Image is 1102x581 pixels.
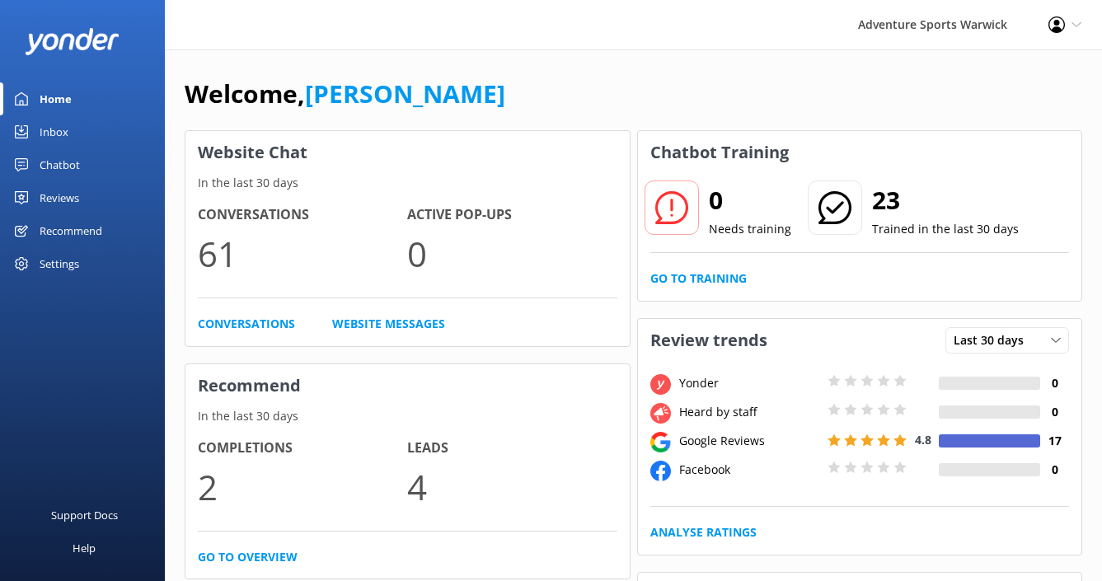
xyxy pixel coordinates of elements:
[709,180,791,220] h2: 0
[1040,432,1069,450] h4: 17
[872,220,1019,238] p: Trained in the last 30 days
[40,148,80,181] div: Chatbot
[198,459,407,514] p: 2
[407,459,617,514] p: 4
[650,523,757,541] a: Analyse Ratings
[407,438,617,459] h4: Leads
[25,28,120,55] img: yonder-white-logo.png
[198,438,407,459] h4: Completions
[407,204,617,226] h4: Active Pop-ups
[198,315,295,333] a: Conversations
[872,180,1019,220] h2: 23
[40,214,102,247] div: Recommend
[185,131,630,174] h3: Website Chat
[73,532,96,565] div: Help
[51,499,118,532] div: Support Docs
[40,115,68,148] div: Inbox
[198,226,407,281] p: 61
[1040,374,1069,392] h4: 0
[40,82,72,115] div: Home
[40,247,79,280] div: Settings
[915,432,931,447] span: 4.8
[1040,461,1069,479] h4: 0
[638,131,801,174] h3: Chatbot Training
[407,226,617,281] p: 0
[1040,403,1069,421] h4: 0
[198,204,407,226] h4: Conversations
[332,315,445,333] a: Website Messages
[185,74,505,114] h1: Welcome,
[185,174,630,192] p: In the last 30 days
[709,220,791,238] p: Needs training
[675,461,823,479] div: Facebook
[185,364,630,407] h3: Recommend
[675,432,823,450] div: Google Reviews
[198,548,298,566] a: Go to overview
[185,407,630,425] p: In the last 30 days
[650,269,747,288] a: Go to Training
[954,331,1034,349] span: Last 30 days
[638,319,780,362] h3: Review trends
[40,181,79,214] div: Reviews
[675,374,823,392] div: Yonder
[305,77,505,110] a: [PERSON_NAME]
[675,403,823,421] div: Heard by staff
